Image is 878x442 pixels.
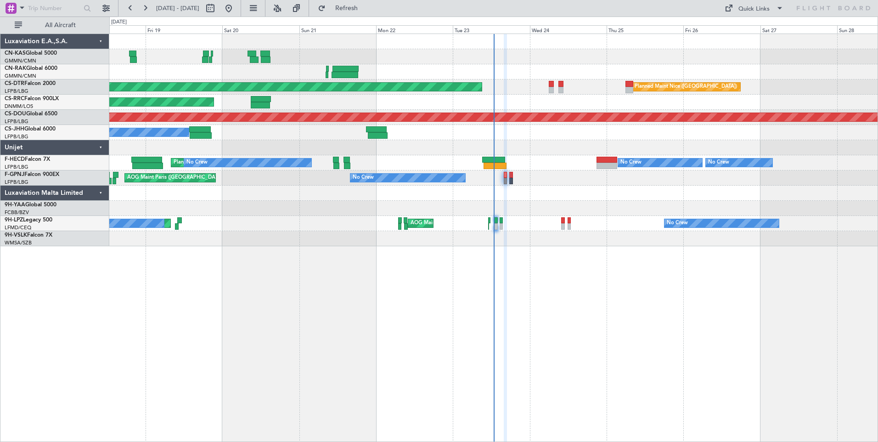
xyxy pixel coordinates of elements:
[5,126,24,132] span: CS-JHH
[635,80,737,94] div: Planned Maint Nice ([GEOGRAPHIC_DATA])
[5,66,26,71] span: CN-RAK
[353,171,374,185] div: No Crew
[5,172,59,177] a: F-GPNJFalcon 900EX
[530,25,607,34] div: Wed 24
[327,5,366,11] span: Refresh
[146,25,222,34] div: Fri 19
[299,25,376,34] div: Sun 21
[5,172,24,177] span: F-GPNJ
[5,157,25,162] span: F-HECD
[222,25,299,34] div: Sat 20
[5,202,56,208] a: 9H-YAAGlobal 5000
[5,217,52,223] a: 9H-LPZLegacy 500
[5,51,57,56] a: CN-KASGlobal 5000
[24,22,97,28] span: All Aircraft
[5,232,52,238] a: 9H-VSLKFalcon 7X
[111,18,127,26] div: [DATE]
[5,224,31,231] a: LFMD/CEQ
[5,179,28,186] a: LFPB/LBG
[5,157,50,162] a: F-HECDFalcon 7X
[683,25,760,34] div: Fri 26
[5,81,24,86] span: CS-DTR
[10,18,100,33] button: All Aircraft
[5,96,24,102] span: CS-RRC
[5,111,57,117] a: CS-DOUGlobal 6500
[5,164,28,170] a: LFPB/LBG
[5,126,56,132] a: CS-JHHGlobal 6000
[5,111,26,117] span: CS-DOU
[127,171,224,185] div: AOG Maint Paris ([GEOGRAPHIC_DATA])
[5,57,36,64] a: GMMN/CMN
[5,209,29,216] a: FCBB/BZV
[314,1,369,16] button: Refresh
[186,156,208,170] div: No Crew
[607,25,683,34] div: Thu 25
[760,25,837,34] div: Sat 27
[156,4,199,12] span: [DATE] - [DATE]
[5,51,26,56] span: CN-KAS
[5,66,57,71] a: CN-RAKGlobal 6000
[376,25,453,34] div: Mon 22
[5,73,36,79] a: GMMN/CMN
[5,239,32,246] a: WMSA/SZB
[620,156,642,170] div: No Crew
[5,103,33,110] a: DNMM/LOS
[5,96,59,102] a: CS-RRCFalcon 900LX
[453,25,529,34] div: Tue 23
[174,156,318,170] div: Planned Maint [GEOGRAPHIC_DATA] ([GEOGRAPHIC_DATA])
[5,118,28,125] a: LFPB/LBG
[5,133,28,140] a: LFPB/LBG
[5,202,25,208] span: 9H-YAA
[708,156,729,170] div: No Crew
[411,216,484,230] div: AOG Maint Cannes (Mandelieu)
[5,81,56,86] a: CS-DTRFalcon 2000
[667,216,688,230] div: No Crew
[28,1,81,15] input: Trip Number
[5,217,23,223] span: 9H-LPZ
[5,232,27,238] span: 9H-VSLK
[5,88,28,95] a: LFPB/LBG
